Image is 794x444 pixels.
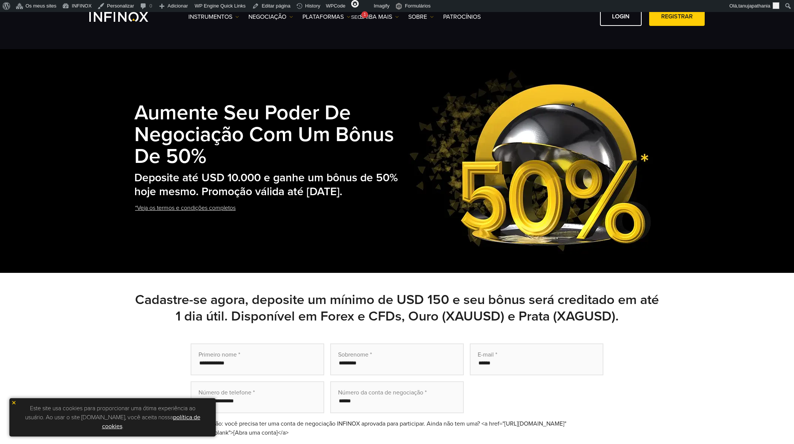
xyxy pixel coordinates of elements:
a: *Veja os termos e condições completos [134,199,236,217]
p: Este site usa cookies para proporcionar uma ótima experiência ao usuário. Ao usar o site [DOMAIN_... [13,402,212,433]
a: Instrumentos [188,12,239,21]
strong: Aumente seu poder de negociação com um bônus de 50% [134,101,394,169]
span: SEO [351,14,361,20]
div: Observação: você precisa ter uma conta de negociação INFINOX aprovada para participar. Ainda não ... [191,419,603,437]
h2: Deposite até USD 10.000 e ganhe um bônus de 50% hoje mesmo. Promoção válida até [DATE]. [134,171,402,199]
h2: Cadastre-se agora, deposite um mínimo de USD 150 e seu bônus será creditado em até 1 dia útil. Di... [134,292,660,325]
a: SOBRE [408,12,434,21]
span: tanujapathania [738,3,770,9]
a: Login [600,8,642,26]
a: NEGOCIAÇÃO [248,12,293,21]
div: 1 [361,11,368,18]
a: PLATAFORMAS [302,12,350,21]
a: Patrocínios [443,12,481,21]
img: yellow close icon [11,400,17,405]
a: INFINOX Logo [89,12,166,22]
a: Saiba mais [360,12,399,21]
a: Registrar [649,8,705,26]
